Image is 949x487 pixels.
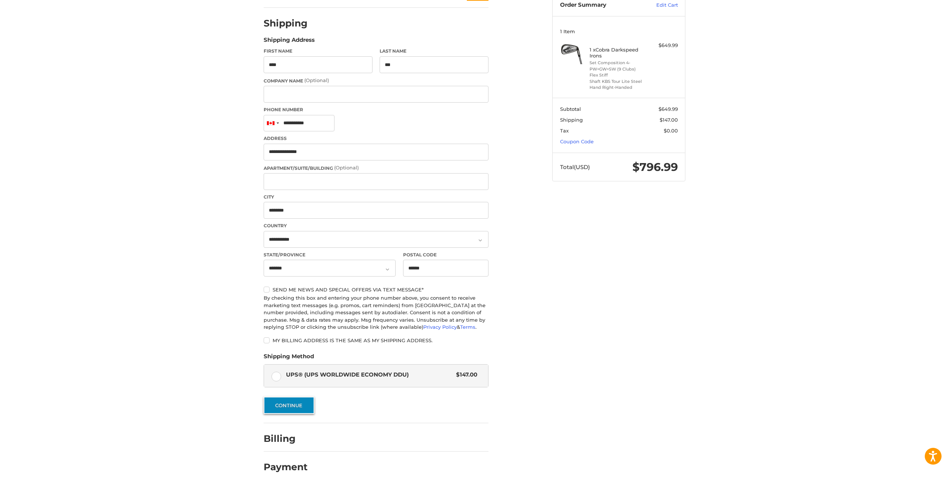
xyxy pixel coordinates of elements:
h2: Billing [264,433,307,444]
li: Flex Stiff [590,72,647,78]
legend: Shipping Method [264,352,314,364]
li: Hand Right-Handed [590,84,647,91]
div: By checking this box and entering your phone number above, you consent to receive marketing text ... [264,294,488,331]
label: Send me news and special offers via text message* [264,287,488,293]
div: Canada: +1 [264,115,281,131]
span: Total (USD) [560,163,590,171]
label: Postal Code [403,252,489,258]
li: Set Composition 4-PW+GW+SW (9 Clubs) [590,60,647,72]
span: UPS® (UPS Worldwide Economy DDU) [286,371,453,379]
h4: 1 x Cobra Darkspeed Irons [590,47,647,59]
label: Address [264,135,488,142]
button: Continue [264,397,314,414]
a: Terms [460,324,475,330]
h2: Payment [264,461,308,473]
h3: Order Summary [560,1,640,9]
small: (Optional) [304,77,329,83]
span: $796.99 [632,160,678,174]
label: Last Name [380,48,488,54]
div: $649.99 [648,42,678,49]
label: City [264,194,488,200]
a: Coupon Code [560,138,594,144]
label: State/Province [264,252,396,258]
label: Apartment/Suite/Building [264,164,488,172]
a: Edit Cart [640,1,678,9]
small: (Optional) [334,165,359,171]
h3: 1 Item [560,28,678,34]
span: $147.00 [452,371,477,379]
legend: Shipping Address [264,36,315,48]
label: Company Name [264,77,488,84]
span: $147.00 [660,117,678,123]
span: Tax [560,128,569,134]
label: Country [264,222,488,229]
span: $649.99 [659,106,678,112]
iframe: Google Customer Reviews [887,467,949,487]
label: My billing address is the same as my shipping address. [264,337,488,343]
label: First Name [264,48,373,54]
span: $0.00 [664,128,678,134]
h2: Shipping [264,18,308,29]
a: Privacy Policy [423,324,457,330]
span: Shipping [560,117,583,123]
span: Subtotal [560,106,581,112]
label: Phone Number [264,106,488,113]
li: Shaft KBS Tour Lite Steel [590,78,647,85]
